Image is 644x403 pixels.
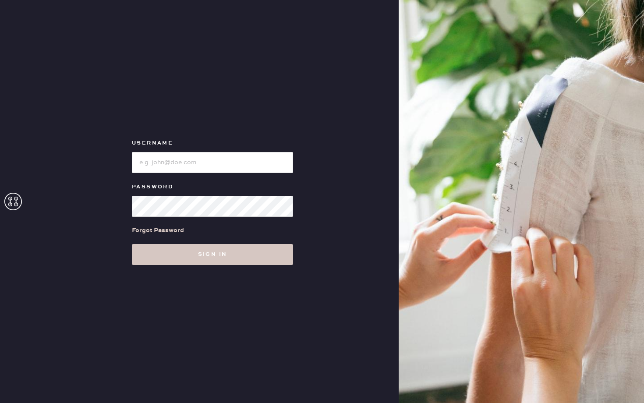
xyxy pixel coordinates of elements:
[132,152,293,173] input: e.g. john@doe.com
[132,217,184,244] a: Forgot Password
[132,226,184,235] div: Forgot Password
[132,182,293,192] label: Password
[132,138,293,148] label: Username
[132,244,293,265] button: Sign in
